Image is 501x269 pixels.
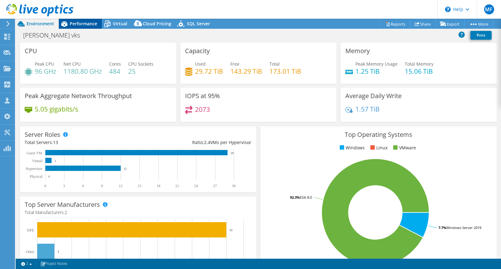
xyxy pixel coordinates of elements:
[355,61,398,67] span: Peak Memory Usage
[25,139,138,146] div: Total Servers:
[195,106,210,113] h4: 2073
[345,47,370,54] h3: Memory
[124,167,127,170] text: 12
[195,68,223,75] h4: 29.72 TiB
[109,61,121,67] span: Cores
[405,61,433,67] span: Total Memory
[27,228,34,232] text: HPE
[26,250,34,254] text: Other
[194,184,198,188] text: 24
[55,159,56,162] text: 1
[25,92,132,99] h3: Peak Aggregate Network Throughput
[230,61,239,67] span: Free
[119,184,123,188] text: 12
[25,47,37,54] h3: CPU
[345,92,402,99] h3: Average Daily Write
[185,92,220,99] h3: IOPS at 95%
[269,68,301,75] h4: 173.01 TiB
[338,144,365,151] li: Windows
[113,21,127,27] span: Virtual
[405,68,433,75] h4: 15.06 TiB
[204,139,210,145] span: 2.4
[17,260,36,268] a: 2
[53,139,58,145] span: 13
[175,184,179,188] text: 21
[25,209,251,216] h4: Total Manufacturers:
[195,61,206,67] span: Used
[63,184,65,188] text: 3
[35,68,56,75] h4: 96 GHz
[300,195,312,200] tspan: ESXi 8.0
[187,21,210,27] span: SQL Server
[101,184,103,188] text: 9
[20,32,90,39] h1: [PERSON_NAME] vks
[231,152,234,155] text: 29
[27,151,42,155] text: Guest VM
[25,201,100,208] h3: Top Server Manufacturers
[446,225,481,230] tspan: Windows Server 2019
[355,106,380,112] h4: 1.57 TiB
[290,195,300,200] tspan: 92.3%
[232,184,236,188] text: 30
[109,68,121,75] h4: 484
[464,19,493,29] a: More
[48,175,50,178] text: 0
[32,159,43,163] text: Virtual
[58,250,59,253] text: 1
[435,19,464,29] a: Export
[82,184,84,188] text: 6
[265,131,492,138] h3: Top Operating Systems
[269,61,280,67] span: Total
[128,61,153,67] span: CPU Sockets
[143,21,171,27] span: Cloud Pricing
[138,184,141,188] text: 15
[185,47,210,54] h3: Capacity
[128,68,153,75] h4: 25
[35,61,54,67] span: Peak CPU
[157,184,160,188] text: 18
[392,144,416,151] li: VMware
[470,31,492,40] a: Print
[35,106,78,112] h4: 5.05 gigabits/s
[410,19,436,29] a: Share
[484,4,494,14] span: MF
[355,68,398,75] h4: 1.25 TiB
[380,19,410,29] a: Reports
[230,68,262,75] h4: 143.29 TiB
[26,167,43,171] text: Hypervisor
[36,260,72,268] a: Project Notes
[138,139,252,146] div: Ratio: VMs per Hypervisor
[63,61,81,67] span: Net CPU
[445,7,451,12] svg: \n
[70,21,97,27] span: Performance
[229,228,233,232] text: 11
[369,144,388,151] li: Linux
[213,184,217,188] text: 27
[63,68,102,75] h4: 1180.80 GHz
[65,209,67,215] span: 2
[44,184,46,188] text: 0
[27,21,54,27] span: Environment
[438,225,446,230] tspan: 7.7%
[25,131,60,138] h3: Server Roles
[30,174,43,179] text: Physical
